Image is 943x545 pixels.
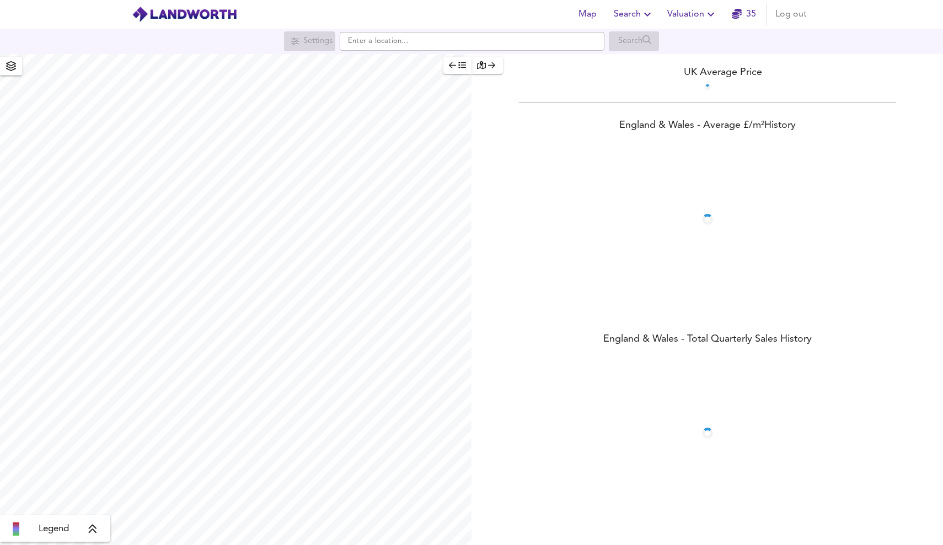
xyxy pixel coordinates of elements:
button: Valuation [663,3,722,25]
span: Map [574,7,601,22]
div: Search for a location first or explore the map [284,31,335,51]
a: 35 [732,7,756,22]
div: UK Average Price [471,65,943,80]
img: logo [132,6,237,23]
span: Legend [39,522,69,536]
div: Search for a location first or explore the map [609,31,659,51]
button: Search [609,3,658,25]
button: 35 [726,3,762,25]
input: Enter a location... [340,32,604,51]
div: England & Wales - Total Quarterly Sales History [471,332,943,348]
button: Log out [771,3,811,25]
span: Search [614,7,654,22]
span: Valuation [667,7,717,22]
button: Map [570,3,605,25]
div: England & Wales - Average £/ m² History [471,118,943,134]
span: Log out [775,7,807,22]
